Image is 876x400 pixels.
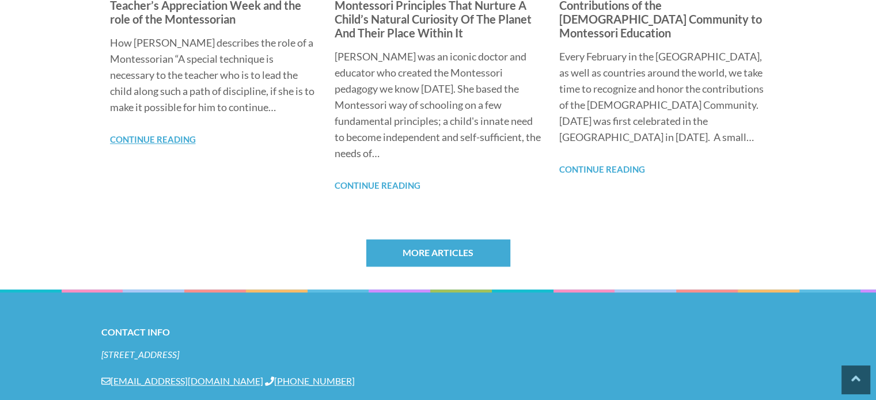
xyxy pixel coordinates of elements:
p: How [PERSON_NAME] describes the role of a Montessorian “A special technique is necessary to the t... [110,35,317,115]
a: [PHONE_NUMBER] [265,375,355,386]
p: Every February in the [GEOGRAPHIC_DATA], as well as countries around the world, we take time to r... [559,48,766,145]
a: [EMAIL_ADDRESS][DOMAIN_NAME] [101,375,263,386]
a: Continue Reading [334,180,420,191]
a: Continue Reading [110,134,196,144]
a: More Articles [366,239,510,266]
a: Continue Reading [559,164,644,174]
h2: Contact Info [101,324,775,340]
p: [PERSON_NAME] was an iconic doctor and educator who created the Montessori pedagogy we know [DATE... [334,48,541,161]
address: [STREET_ADDRESS] [101,348,775,361]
